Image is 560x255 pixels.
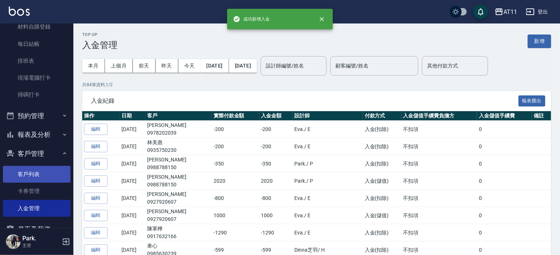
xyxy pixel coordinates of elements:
[233,15,270,23] span: 成功新增入金
[259,190,293,207] td: -800
[148,146,210,154] p: 0935750230
[363,111,401,121] th: 付款方式
[9,7,30,16] img: Logo
[120,224,145,241] td: [DATE]
[477,155,532,172] td: 0
[477,190,532,207] td: 0
[84,193,108,204] button: 編輯
[148,129,210,137] p: 0978202039
[401,111,477,121] th: 入金儲值手續費負擔方
[259,111,293,121] th: 入金金額
[477,172,532,190] td: 0
[519,95,546,107] button: 報表匯出
[363,207,401,224] td: 入金(儲值)
[146,138,212,155] td: 林美惠
[148,233,210,240] p: 0917632166
[363,121,401,138] td: 入金(扣除)
[477,121,532,138] td: 0
[523,5,551,19] button: 登出
[3,69,70,86] a: 現場電腦打卡
[82,40,117,50] h3: 入金管理
[212,224,259,241] td: -1290
[84,227,108,238] button: 編輯
[146,207,212,224] td: [PERSON_NAME]
[148,215,210,223] p: 0927920607
[401,224,477,241] td: 不扣項
[363,155,401,172] td: 入金(扣除)
[293,172,363,190] td: Park. / P
[22,242,60,249] p: 主管
[146,121,212,138] td: [PERSON_NAME]
[503,7,517,17] div: AT11
[84,124,108,135] button: 編輯
[148,181,210,189] p: 0988788150
[3,36,70,52] a: 每日結帳
[212,190,259,207] td: -800
[259,172,293,190] td: 2020
[146,224,212,241] td: 陳軍樺
[3,166,70,183] a: 客戶列表
[293,155,363,172] td: Park. / P
[477,207,532,224] td: 0
[178,59,201,73] button: 今天
[477,224,532,241] td: 0
[293,207,363,224] td: Eva. / E
[229,59,257,73] button: [DATE]
[528,34,551,48] button: 新增
[3,220,70,239] button: 員工及薪資
[363,190,401,207] td: 入金(扣除)
[401,190,477,207] td: 不扣項
[293,190,363,207] td: Eva. / E
[3,125,70,144] button: 報表及分析
[473,4,488,19] button: save
[477,138,532,155] td: 0
[120,111,145,121] th: 日期
[259,155,293,172] td: -350
[146,111,212,121] th: 客戶
[259,224,293,241] td: -1290
[82,111,120,121] th: 操作
[133,59,156,73] button: 前天
[401,207,477,224] td: 不扣項
[84,158,108,170] button: 編輯
[146,172,212,190] td: [PERSON_NAME]
[212,111,259,121] th: 實際付款金額
[91,97,519,105] span: 入金紀錄
[200,59,229,73] button: [DATE]
[293,224,363,241] td: Eva. / E
[120,207,145,224] td: [DATE]
[148,164,210,171] p: 0988788150
[156,59,178,73] button: 昨天
[259,121,293,138] td: -200
[492,4,520,19] button: AT11
[259,207,293,224] td: 1000
[363,224,401,241] td: 入金(扣除)
[212,121,259,138] td: -200
[363,138,401,155] td: 入金(扣除)
[363,172,401,190] td: 入金(儲值)
[6,234,21,249] img: Person
[528,37,551,44] a: 新增
[146,155,212,172] td: [PERSON_NAME]
[212,207,259,224] td: 1000
[3,183,70,200] a: 卡券管理
[3,18,70,35] a: 材料自購登錄
[401,155,477,172] td: 不扣項
[82,81,551,88] p: 共 84 筆資料, 1 / 2
[401,138,477,155] td: 不扣項
[3,200,70,217] a: 入金管理
[120,121,145,138] td: [DATE]
[314,11,330,27] button: close
[105,59,133,73] button: 上個月
[84,141,108,152] button: 編輯
[3,144,70,163] button: 客戶管理
[293,138,363,155] td: Eva. / E
[82,32,117,37] h2: Top Up
[146,190,212,207] td: [PERSON_NAME]
[3,86,70,103] a: 掃碼打卡
[259,138,293,155] td: -200
[401,121,477,138] td: 不扣項
[519,97,546,104] a: 報表匯出
[212,172,259,190] td: 2020
[82,59,105,73] button: 本月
